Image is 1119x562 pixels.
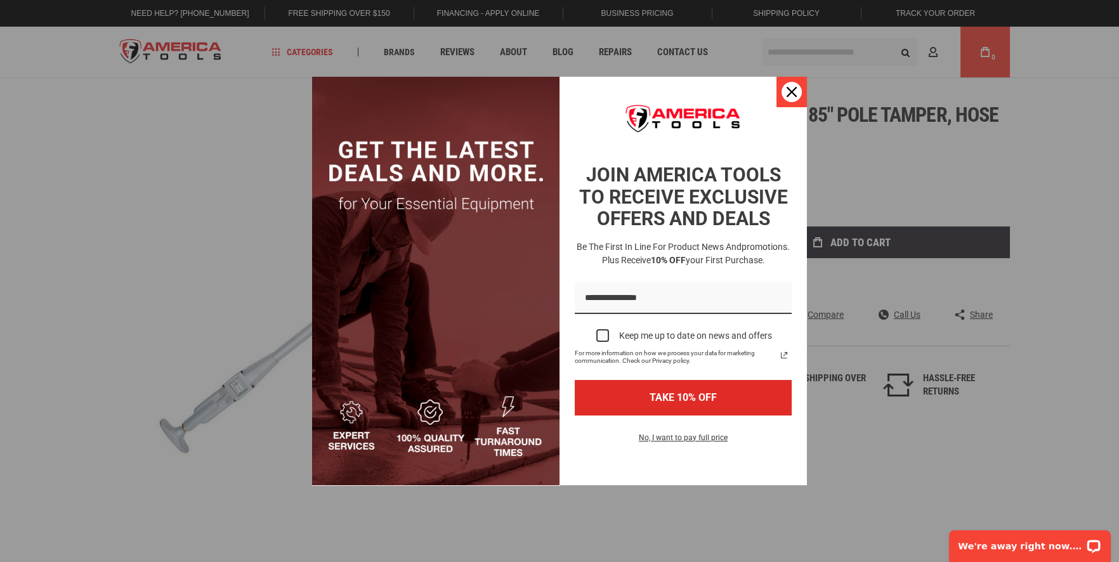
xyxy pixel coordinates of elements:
[651,255,686,265] strong: 10% OFF
[575,350,776,365] span: For more information on how we process your data for marketing communication. Check our Privacy p...
[619,330,772,341] div: Keep me up to date on news and offers
[776,77,807,107] button: Close
[941,522,1119,562] iframe: LiveChat chat widget
[776,348,792,363] svg: link icon
[575,380,792,415] button: TAKE 10% OFF
[575,282,792,315] input: Email field
[629,431,738,452] button: No, I want to pay full price
[579,164,788,230] strong: JOIN AMERICA TOOLS TO RECEIVE EXCLUSIVE OFFERS AND DEALS
[602,242,790,265] span: promotions. Plus receive your first purchase.
[572,240,794,267] h3: Be the first in line for product news and
[787,87,797,97] svg: close icon
[776,348,792,363] a: Read our Privacy Policy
